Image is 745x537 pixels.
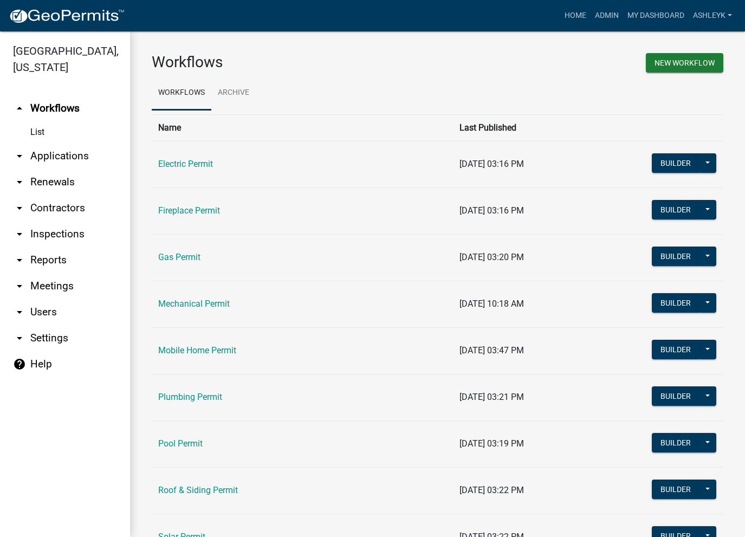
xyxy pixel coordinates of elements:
i: arrow_drop_down [13,306,26,319]
a: Mechanical Permit [158,299,230,309]
i: arrow_drop_down [13,332,26,345]
i: arrow_drop_down [13,202,26,215]
a: Mobile Home Permit [158,345,236,355]
span: [DATE] 03:16 PM [459,205,524,216]
a: Home [560,5,591,26]
i: arrow_drop_down [13,254,26,267]
i: arrow_drop_down [13,228,26,241]
button: Builder [652,480,699,499]
button: Builder [652,386,699,406]
button: Builder [652,340,699,359]
a: Electric Permit [158,159,213,169]
span: [DATE] 03:20 PM [459,252,524,262]
a: AshleyK [689,5,736,26]
a: My Dashboard [623,5,689,26]
button: Builder [652,200,699,219]
button: Builder [652,153,699,173]
i: help [13,358,26,371]
a: Admin [591,5,623,26]
span: [DATE] 03:16 PM [459,159,524,169]
i: arrow_drop_down [13,176,26,189]
a: Gas Permit [158,252,200,262]
span: [DATE] 03:22 PM [459,485,524,495]
th: Last Published [453,114,587,141]
h3: Workflows [152,53,430,72]
th: Name [152,114,453,141]
i: arrow_drop_down [13,150,26,163]
span: [DATE] 03:21 PM [459,392,524,402]
span: [DATE] 03:47 PM [459,345,524,355]
button: Builder [652,247,699,266]
a: Workflows [152,76,211,111]
span: [DATE] 03:19 PM [459,438,524,449]
button: Builder [652,433,699,452]
i: arrow_drop_up [13,102,26,115]
button: New Workflow [646,53,723,73]
a: Pool Permit [158,438,203,449]
a: Fireplace Permit [158,205,220,216]
a: Roof & Siding Permit [158,485,238,495]
button: Builder [652,293,699,313]
i: arrow_drop_down [13,280,26,293]
a: Plumbing Permit [158,392,222,402]
a: Archive [211,76,256,111]
span: [DATE] 10:18 AM [459,299,524,309]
